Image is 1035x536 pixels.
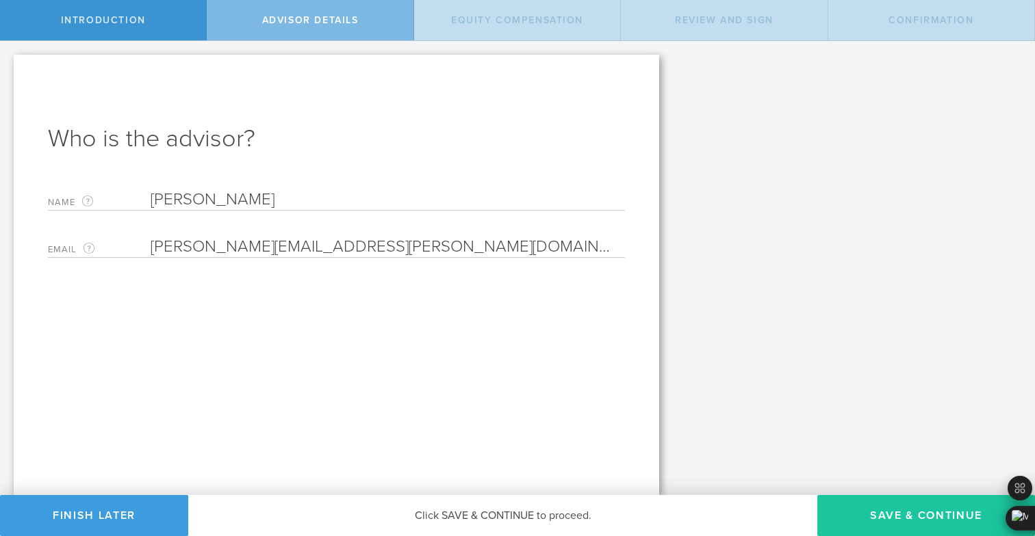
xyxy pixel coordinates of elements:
[889,14,973,26] span: Confirmation
[188,495,817,536] div: Click SAVE & CONTINUE to proceed.
[151,237,618,257] input: Required
[262,14,359,26] span: Advisor Details
[61,14,146,26] span: Introduction
[48,122,625,155] h1: Who is the advisor?
[48,194,151,210] label: Name
[817,495,1035,536] button: Save & Continue
[48,241,151,257] label: Email
[451,14,583,26] span: Equity Compensation
[675,14,774,26] span: Review and Sign
[151,189,625,210] input: Required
